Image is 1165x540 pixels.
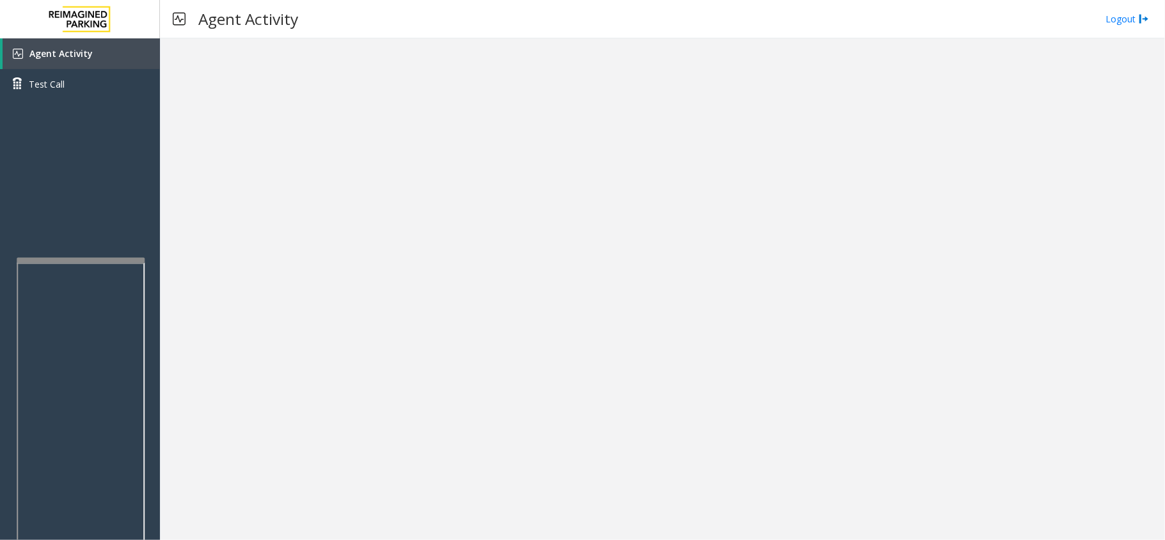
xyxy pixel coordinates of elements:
[192,3,305,35] h3: Agent Activity
[173,3,186,35] img: pageIcon
[13,49,23,59] img: 'icon'
[3,38,160,69] a: Agent Activity
[1106,12,1149,26] a: Logout
[29,77,65,91] span: Test Call
[1139,12,1149,26] img: logout
[29,47,93,60] span: Agent Activity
